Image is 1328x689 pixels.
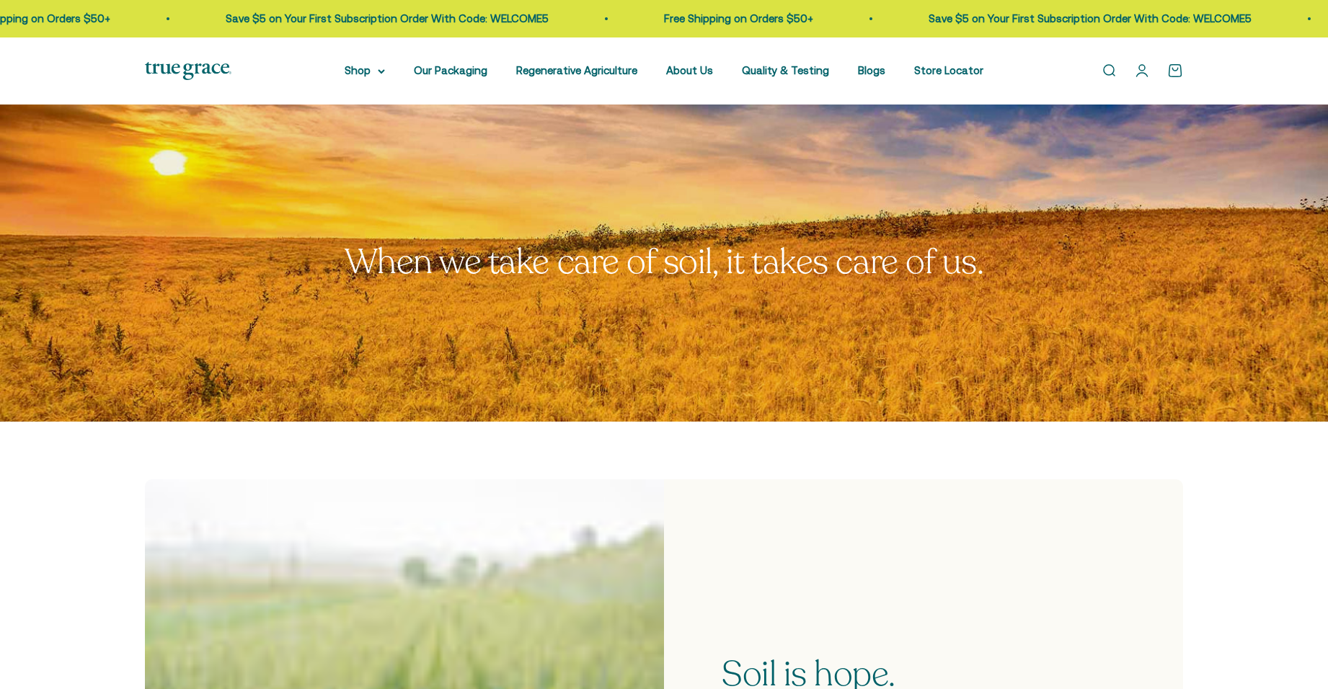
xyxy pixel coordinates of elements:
[662,12,811,25] a: Free Shipping on Orders $50+
[926,10,1249,27] p: Save $5 on Your First Subscription Order With Code: WELCOME5
[414,64,487,76] a: Our Packaging
[666,64,713,76] a: About Us
[223,10,546,27] p: Save $5 on Your First Subscription Order With Code: WELCOME5
[742,64,829,76] a: Quality & Testing
[345,62,385,79] summary: Shop
[516,64,637,76] a: Regenerative Agriculture
[858,64,885,76] a: Blogs
[345,239,983,285] split-lines: When we take care of soil, it takes care of us.
[914,64,983,76] a: Store Locator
